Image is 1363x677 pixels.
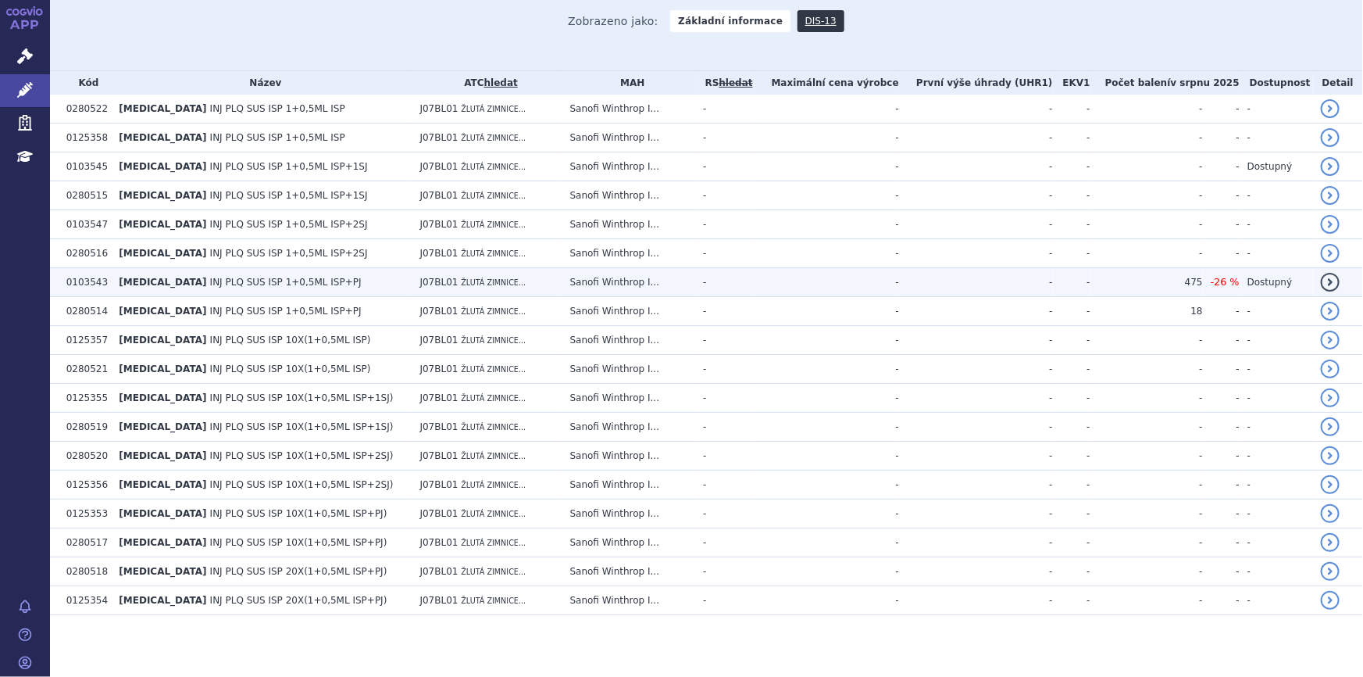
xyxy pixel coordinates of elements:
span: ŽLUTÁ ZIMNICE... [461,423,526,432]
td: - [1053,124,1090,152]
span: J07BL01 [420,103,458,114]
td: - [1090,528,1203,557]
td: - [1090,355,1203,384]
span: [MEDICAL_DATA] [119,392,206,403]
span: INJ PLQ SUS ISP 10X(1+0,5ML ISP) [210,364,371,374]
td: - [899,500,1053,528]
th: Dostupnost [1240,71,1313,95]
td: - [755,557,899,586]
td: - [1203,442,1240,471]
td: Sanofi Winthrop I... [562,413,696,442]
span: [MEDICAL_DATA] [119,132,206,143]
span: ŽLUTÁ ZIMNICE... [461,105,526,113]
td: - [1053,297,1090,326]
td: - [755,210,899,239]
td: - [755,384,899,413]
span: ŽLUTÁ ZIMNICE... [461,163,526,171]
a: detail [1321,360,1340,378]
td: 0125358 [59,124,112,152]
td: - [695,355,755,384]
td: 0125353 [59,500,112,528]
td: - [695,384,755,413]
td: - [1240,326,1313,355]
td: - [1053,239,1090,268]
td: - [695,95,755,124]
td: - [899,355,1053,384]
span: [MEDICAL_DATA] [119,508,206,519]
span: ŽLUTÁ ZIMNICE... [461,336,526,345]
td: - [1203,210,1240,239]
td: - [1240,355,1313,384]
td: - [1203,413,1240,442]
td: - [1240,557,1313,586]
td: - [1053,326,1090,355]
td: - [1053,95,1090,124]
td: - [695,268,755,297]
td: - [899,124,1053,152]
td: - [1053,586,1090,615]
td: Sanofi Winthrop I... [562,297,696,326]
td: - [1090,181,1203,210]
span: [MEDICAL_DATA] [119,421,206,432]
span: J07BL01 [420,537,458,548]
a: detail [1321,186,1340,205]
span: J07BL01 [420,566,458,577]
td: - [1240,442,1313,471]
td: - [899,239,1053,268]
td: 0280519 [59,413,112,442]
span: J07BL01 [420,132,458,143]
span: ŽLUTÁ ZIMNICE... [461,307,526,316]
td: - [1090,500,1203,528]
span: ŽLUTÁ ZIMNICE... [461,568,526,576]
th: Počet balení [1090,71,1240,95]
span: INJ PLQ SUS ISP 1+0,5ML ISP+1SJ [210,161,368,172]
td: 0125355 [59,384,112,413]
span: J07BL01 [420,306,458,317]
td: - [1090,326,1203,355]
td: - [755,152,899,181]
td: - [695,326,755,355]
span: INJ PLQ SUS ISP 10X(1+0,5ML ISP+PJ) [210,508,387,519]
td: 0280522 [59,95,112,124]
td: - [755,500,899,528]
td: - [1053,557,1090,586]
td: - [695,471,755,500]
th: První výše úhrady (UHR1) [899,71,1053,95]
a: detail [1321,331,1340,349]
span: [MEDICAL_DATA] [119,161,206,172]
td: - [755,239,899,268]
td: - [1053,210,1090,239]
span: [MEDICAL_DATA] [119,306,206,317]
td: - [755,95,899,124]
a: detail [1321,591,1340,610]
td: 18 [1090,297,1203,326]
td: - [695,586,755,615]
span: INJ PLQ SUS ISP 10X(1+0,5ML ISP) [210,335,371,346]
td: - [899,152,1053,181]
a: detail [1321,417,1340,436]
td: - [1203,326,1240,355]
th: Název [111,71,412,95]
a: detail [1321,475,1340,494]
td: - [1053,355,1090,384]
td: - [1203,471,1240,500]
td: - [1090,152,1203,181]
td: - [1053,471,1090,500]
td: 0280520 [59,442,112,471]
span: ŽLUTÁ ZIMNICE... [461,249,526,258]
td: - [899,413,1053,442]
span: INJ PLQ SUS ISP 20X(1+0,5ML ISP+PJ) [210,595,387,606]
a: detail [1321,157,1340,176]
a: detail [1321,504,1340,523]
td: Sanofi Winthrop I... [562,268,696,297]
td: Sanofi Winthrop I... [562,181,696,210]
td: - [1240,500,1313,528]
th: RS [695,71,755,95]
td: - [1240,239,1313,268]
span: J07BL01 [420,219,458,230]
td: - [899,384,1053,413]
span: INJ PLQ SUS ISP 20X(1+0,5ML ISP+PJ) [210,566,387,577]
th: MAH [562,71,696,95]
td: - [695,500,755,528]
span: [MEDICAL_DATA] [119,479,206,490]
